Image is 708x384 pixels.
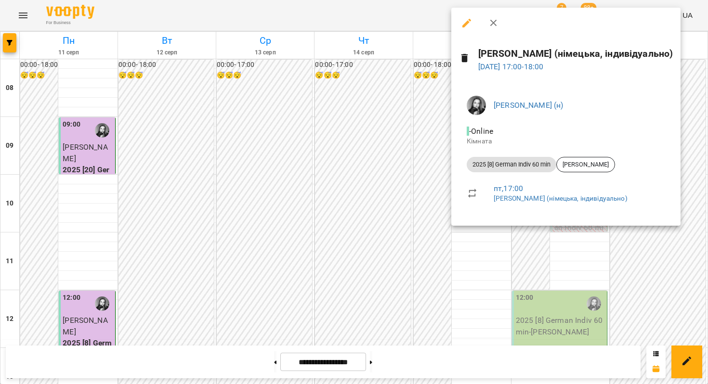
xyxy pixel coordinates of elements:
span: - Online [467,127,495,136]
a: [PERSON_NAME] (німецька, індивідуально) [494,194,628,202]
p: Кімната [467,137,665,146]
span: [PERSON_NAME] [557,160,615,169]
a: пт , 17:00 [494,184,523,193]
h6: [PERSON_NAME] (німецька, індивідуально) [478,46,673,61]
img: 9e1ebfc99129897ddd1a9bdba1aceea8.jpg [467,96,486,115]
span: 2025 [8] German Indiv 60 min [467,160,556,169]
div: [PERSON_NAME] [556,157,615,172]
a: [DATE] 17:00-18:00 [478,62,544,71]
a: [PERSON_NAME] (н) [494,101,564,110]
